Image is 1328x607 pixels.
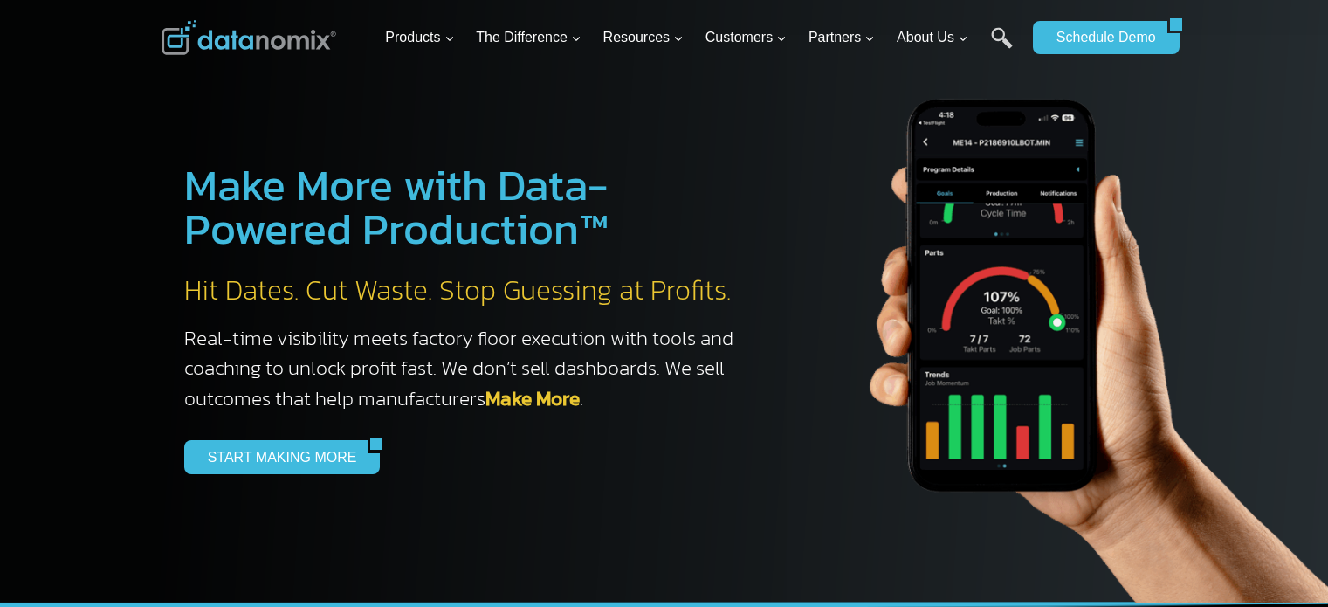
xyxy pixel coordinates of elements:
[385,26,454,49] span: Products
[603,26,684,49] span: Resources
[485,383,580,413] a: Make More
[184,323,752,414] h3: Real-time visibility meets factory floor execution with tools and coaching to unlock profit fast....
[184,272,752,309] h2: Hit Dates. Cut Waste. Stop Guessing at Profits.
[162,20,336,55] img: Datanomix
[808,26,875,49] span: Partners
[476,26,581,49] span: The Difference
[184,163,752,251] h1: Make More with Data-Powered Production™
[184,440,368,473] a: START MAKING MORE
[705,26,787,49] span: Customers
[378,10,1024,66] nav: Primary Navigation
[991,27,1013,66] a: Search
[897,26,968,49] span: About Us
[1033,21,1167,54] a: Schedule Demo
